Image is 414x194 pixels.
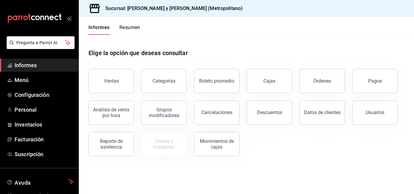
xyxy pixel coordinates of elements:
font: Configuración [15,92,49,98]
button: Cancelaciones [194,100,239,125]
font: Informes [15,62,37,68]
font: Pregunta a Parrot AI [16,40,58,45]
font: Ayuda [15,179,31,186]
font: Análisis de venta por hora [93,107,129,118]
font: Informes [88,25,110,30]
font: Descuentos [257,110,282,115]
font: Órdenes [313,78,331,84]
font: Reporte de asistencia [100,138,123,150]
button: Reporte de asistencia [88,132,134,156]
button: abrir_cajón_menú [67,16,72,21]
button: Pregunta a Parrot AI [7,36,75,49]
button: Ventas [88,69,134,93]
font: Grupos modificadores [149,107,179,118]
button: Descuentos [247,100,292,125]
font: Elige la opción que deseas consultar [88,49,188,57]
font: Inventarios [15,121,42,128]
font: Cajas [263,78,276,84]
font: Personal [15,107,37,113]
button: Boleto promedio [194,69,239,93]
font: Cancelaciones [201,110,232,115]
button: Contrata inventarios para ver este informe [141,132,187,156]
font: Menú [15,77,29,83]
font: Ventas [104,78,119,84]
button: Usuarios [352,100,398,125]
button: Datos de clientes [299,100,345,125]
font: Resumen [119,25,140,30]
font: Categorías [152,78,175,84]
button: Categorías [141,69,187,93]
a: Cajas [247,69,292,93]
button: Análisis de venta por hora [88,100,134,125]
font: Facturación [15,136,44,143]
button: Movimientos de cajas [194,132,239,156]
font: Suscripción [15,151,43,157]
font: Datos de clientes [304,110,341,115]
div: pestañas de navegación [88,24,140,35]
a: Pregunta a Parrot AI [4,44,75,50]
font: Movimientos de cajas [200,138,234,150]
font: Sucursal: [PERSON_NAME] y [PERSON_NAME] (Metropolitano) [105,5,243,11]
font: Usuarios [366,110,384,115]
font: Pagos [368,78,382,84]
font: Boleto promedio [199,78,234,84]
font: Costos y márgenes [153,138,175,150]
button: Grupos modificadores [141,100,187,125]
button: Pagos [352,69,398,93]
button: Órdenes [299,69,345,93]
